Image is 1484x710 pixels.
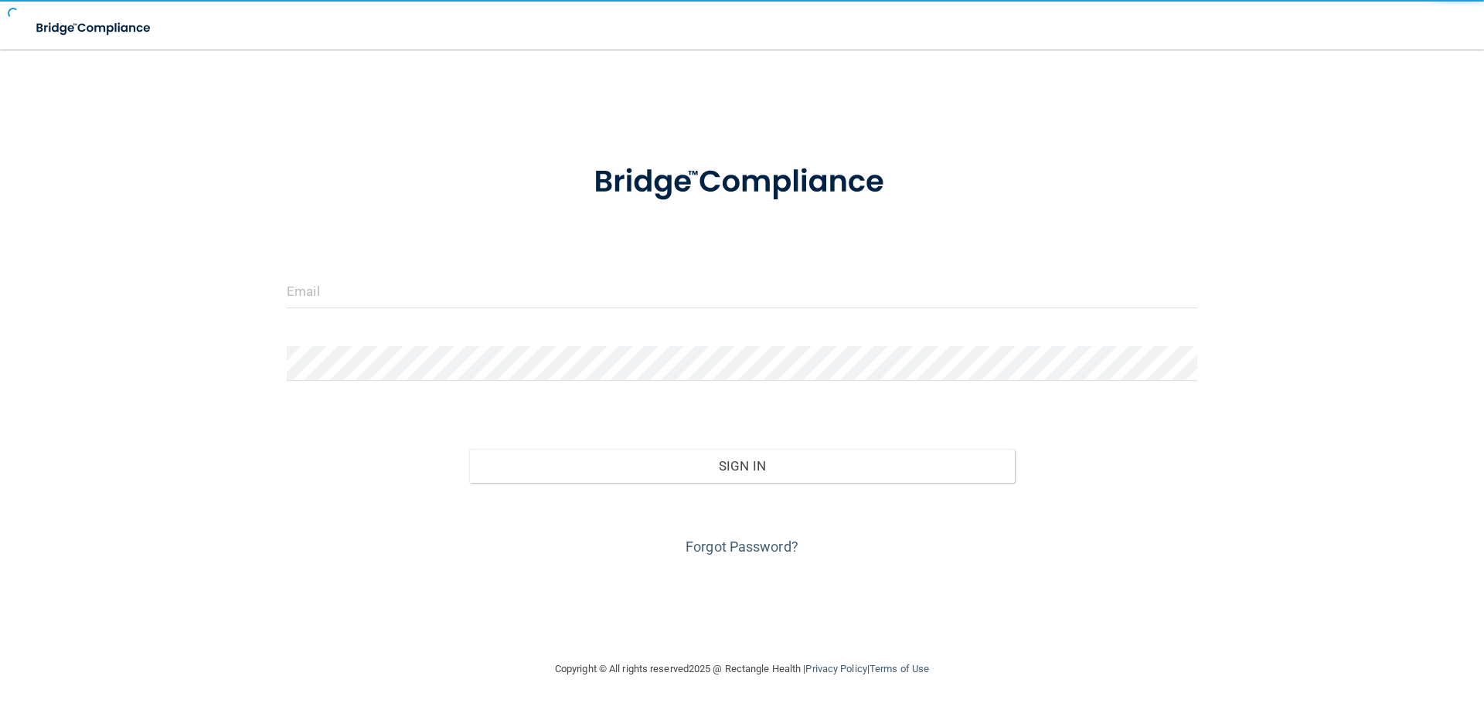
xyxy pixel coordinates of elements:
a: Forgot Password? [686,538,798,555]
img: bridge_compliance_login_screen.278c3ca4.svg [23,12,165,44]
a: Terms of Use [870,663,929,674]
a: Privacy Policy [805,663,866,674]
div: Copyright © All rights reserved 2025 @ Rectangle Health | | [460,644,1024,694]
input: Email [287,273,1197,308]
img: bridge_compliance_login_screen.278c3ca4.svg [562,142,922,223]
button: Sign In [469,449,1016,483]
